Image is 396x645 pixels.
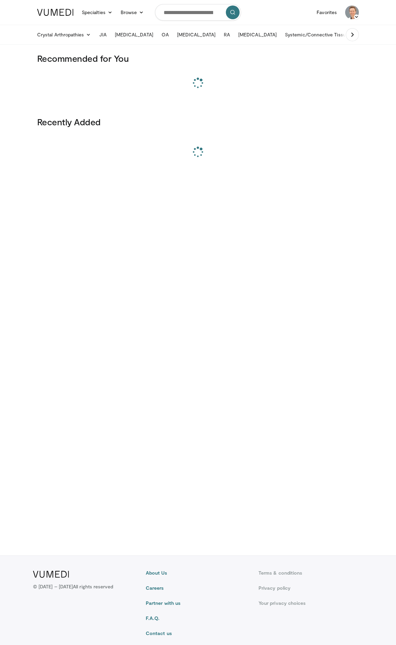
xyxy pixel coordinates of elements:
[281,28,378,42] a: Systemic/Connective Tissue Disease
[33,571,69,578] img: VuMedi Logo
[33,583,113,590] p: © [DATE] – [DATE]
[146,630,250,637] a: Contact us
[155,4,241,21] input: Search topics, interventions
[37,53,359,64] h3: Recommended for You
[37,9,74,16] img: VuMedi Logo
[157,28,173,42] a: OA
[37,116,359,127] h3: Recently Added
[258,585,363,591] a: Privacy policy
[95,28,111,42] a: JIA
[73,584,113,589] span: All rights reserved
[258,600,363,607] a: Your privacy choices
[111,28,157,42] a: [MEDICAL_DATA]
[345,5,359,19] img: Avatar
[220,28,234,42] a: RA
[117,5,148,19] a: Browse
[258,569,363,576] a: Terms & conditions
[173,28,220,42] a: [MEDICAL_DATA]
[146,569,250,576] a: About Us
[312,5,341,19] a: Favorites
[78,5,117,19] a: Specialties
[146,585,250,591] a: Careers
[234,28,281,42] a: [MEDICAL_DATA]
[146,600,250,607] a: Partner with us
[146,615,250,622] a: F.A.Q.
[33,28,95,42] a: Crystal Arthropathies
